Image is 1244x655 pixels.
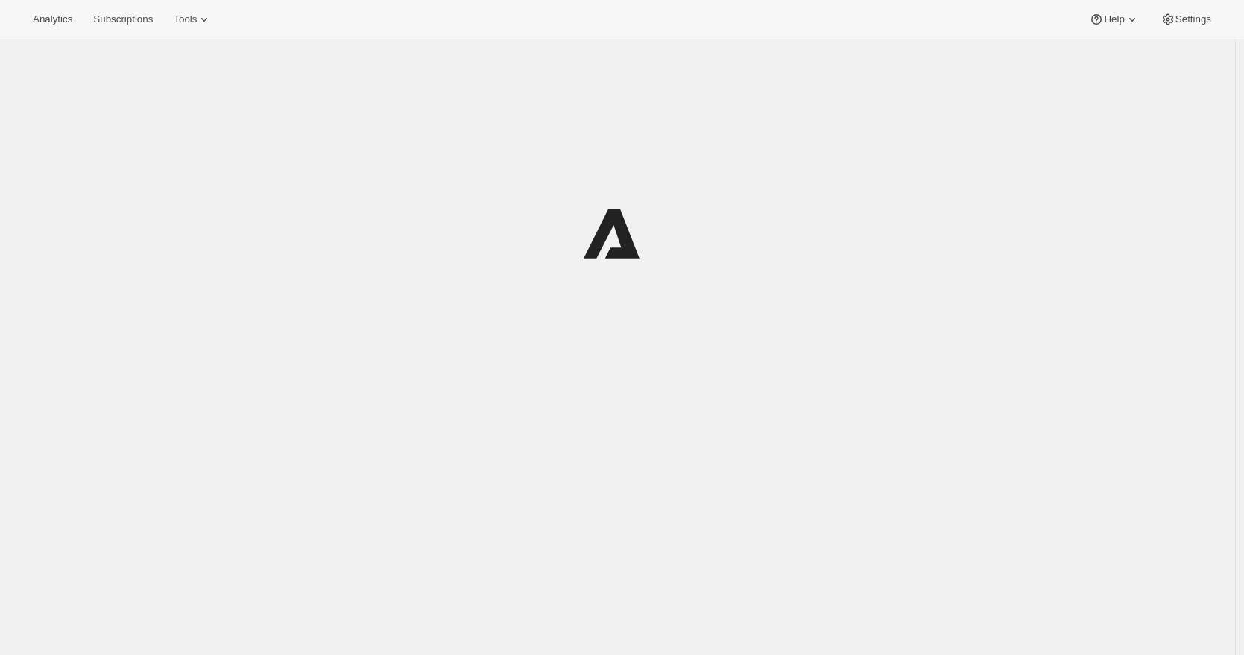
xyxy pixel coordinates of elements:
button: Settings [1152,9,1220,30]
button: Tools [165,9,221,30]
span: Help [1104,13,1124,25]
button: Subscriptions [84,9,162,30]
span: Subscriptions [93,13,153,25]
span: Tools [174,13,197,25]
span: Settings [1175,13,1211,25]
button: Help [1080,9,1148,30]
button: Analytics [24,9,81,30]
span: Analytics [33,13,72,25]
